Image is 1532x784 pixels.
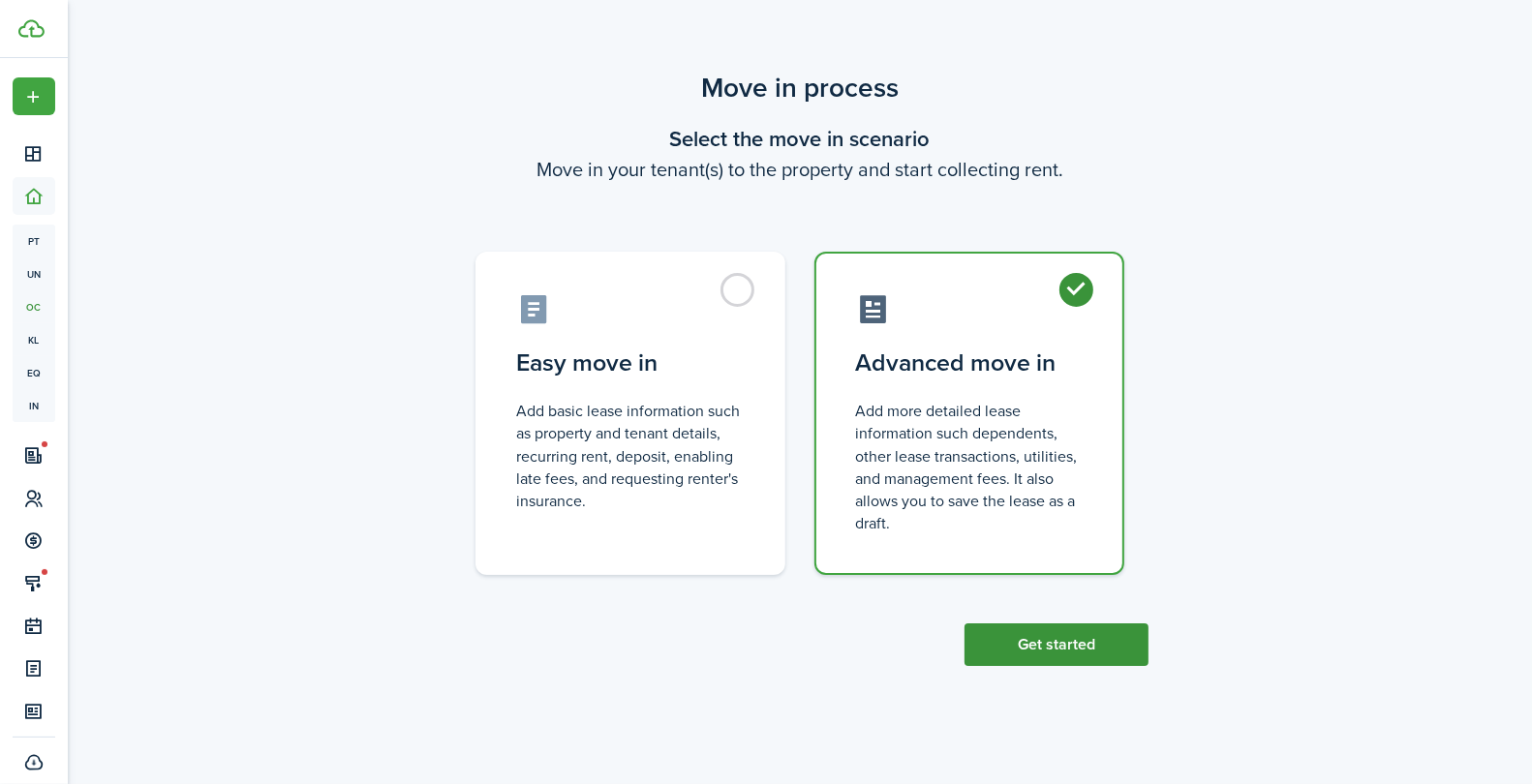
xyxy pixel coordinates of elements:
control-radio-card-title: Easy move in [516,346,745,380]
button: Get started [965,623,1149,666]
a: pt [13,225,55,257]
control-radio-card-title: Advanced move in [855,346,1084,380]
control-radio-card-description: Add more detailed lease information such dependents, other lease transactions, utilities, and man... [855,400,1084,534]
a: un [13,257,55,290]
scenario-title: Move in process [451,68,1149,108]
wizard-step-header-title: Select the move in scenario [451,123,1149,155]
a: kl [13,323,55,356]
wizard-step-header-description: Move in your tenant(s) to the property and start collecting rent. [451,155,1149,184]
a: oc [13,290,55,323]
img: TenantCloud [18,19,45,38]
button: Open menu [13,77,55,115]
a: eq [13,356,55,389]
a: in [13,389,55,422]
control-radio-card-description: Add basic lease information such as property and tenant details, recurring rent, deposit, enablin... [516,400,745,512]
